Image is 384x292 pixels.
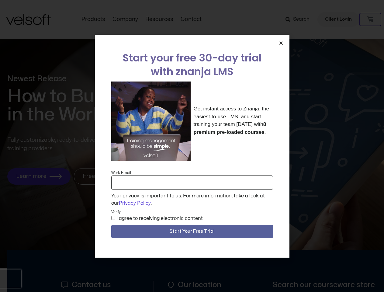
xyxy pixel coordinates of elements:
label: I agree to receiving electronic content [116,216,203,221]
strong: 8 premium pre-loaded courses [194,121,266,135]
button: Start Your Free Trial [111,225,273,238]
a: Close [279,41,283,45]
p: Get instant access to Znanja, the easiest-to-use LMS, and start training your team [DATE] with . [194,105,273,136]
img: a woman sitting at her laptop dancing [111,82,191,161]
a: Privacy Policy [119,201,151,206]
label: Verify [111,209,121,215]
span: Start Your Free Trial [169,228,215,235]
label: Work Email [111,170,131,176]
h2: Start your free 30-day trial with znanja LMS [111,51,273,78]
div: Your privacy is important to us. For more information, take a look at our . [110,192,274,207]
